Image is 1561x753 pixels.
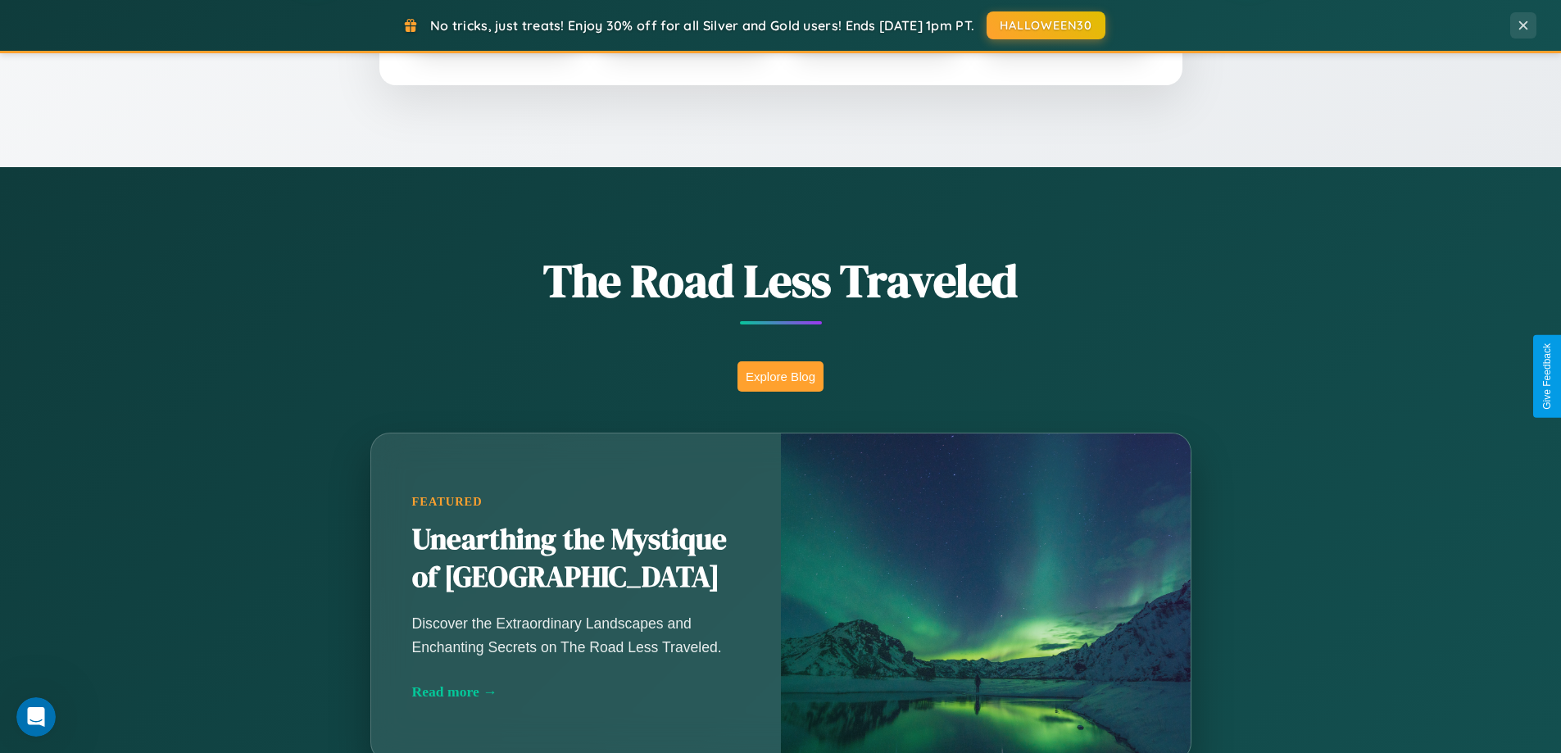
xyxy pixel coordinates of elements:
button: Explore Blog [737,361,824,392]
p: Discover the Extraordinary Landscapes and Enchanting Secrets on The Road Less Traveled. [412,612,740,658]
div: Give Feedback [1541,343,1553,410]
div: Featured [412,495,740,509]
h2: Unearthing the Mystique of [GEOGRAPHIC_DATA] [412,521,740,597]
h1: The Road Less Traveled [289,249,1273,312]
button: HALLOWEEN30 [987,11,1105,39]
iframe: Intercom live chat [16,697,56,737]
div: Read more → [412,683,740,701]
span: No tricks, just treats! Enjoy 30% off for all Silver and Gold users! Ends [DATE] 1pm PT. [430,17,974,34]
